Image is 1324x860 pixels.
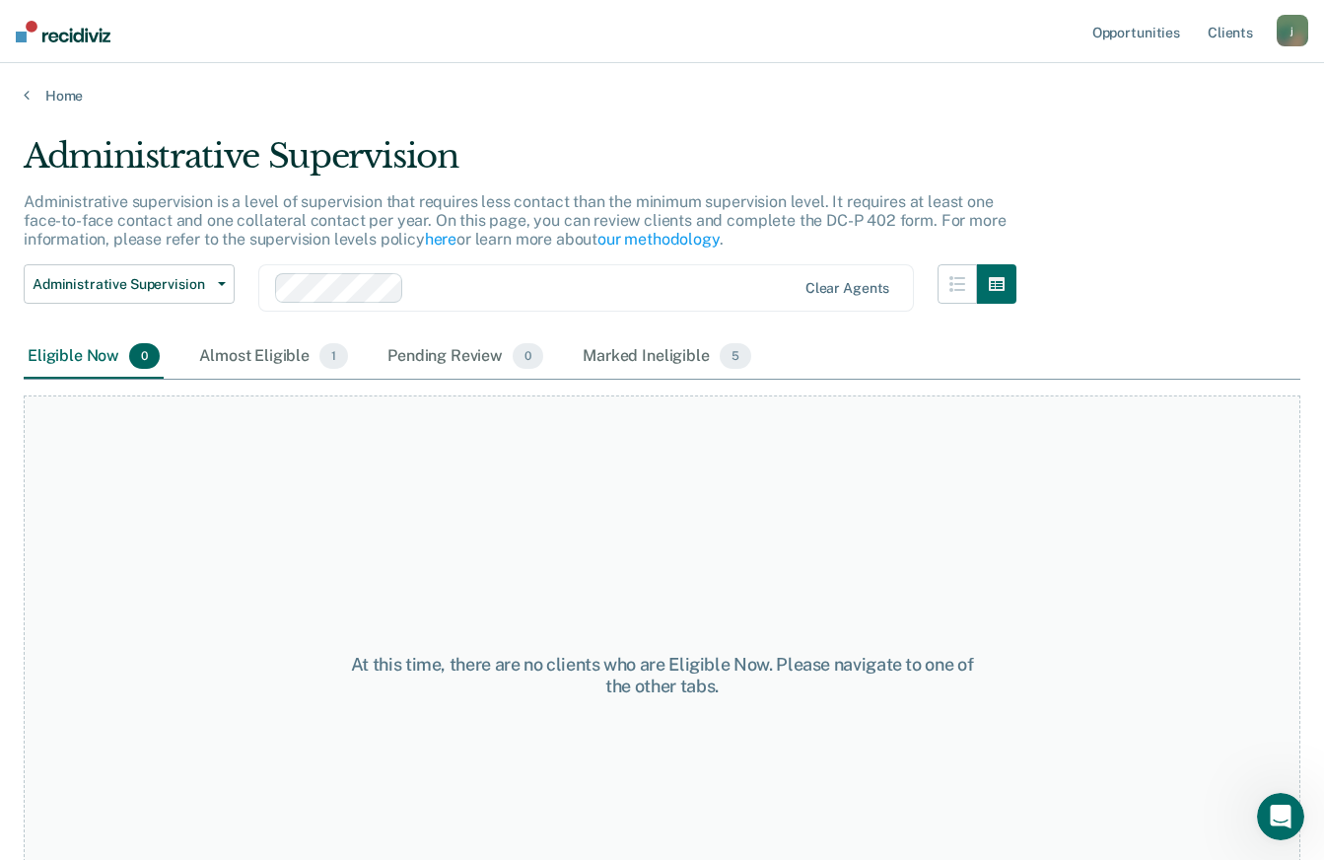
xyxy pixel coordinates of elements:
div: Eligible Now0 [24,335,164,379]
iframe: Intercom live chat [1257,793,1304,840]
span: 0 [129,343,160,369]
img: Recidiviz [16,21,110,42]
div: Administrative Supervision [24,136,1016,192]
button: Administrative Supervision [24,264,235,304]
div: Pending Review0 [383,335,547,379]
a: Home [24,87,1300,105]
span: 1 [319,343,348,369]
p: Administrative supervision is a level of supervision that requires less contact than the minimum ... [24,192,1006,249]
div: At this time, there are no clients who are Eligible Now. Please navigate to one of the other tabs. [343,654,981,696]
div: Marked Ineligible5 [579,335,755,379]
span: 5 [720,343,751,369]
a: here [425,230,456,249]
span: Administrative Supervision [33,276,210,293]
div: Clear agents [805,280,889,297]
div: Almost Eligible1 [195,335,352,379]
button: j [1277,15,1308,46]
span: 0 [513,343,543,369]
a: our methodology [597,230,720,249]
